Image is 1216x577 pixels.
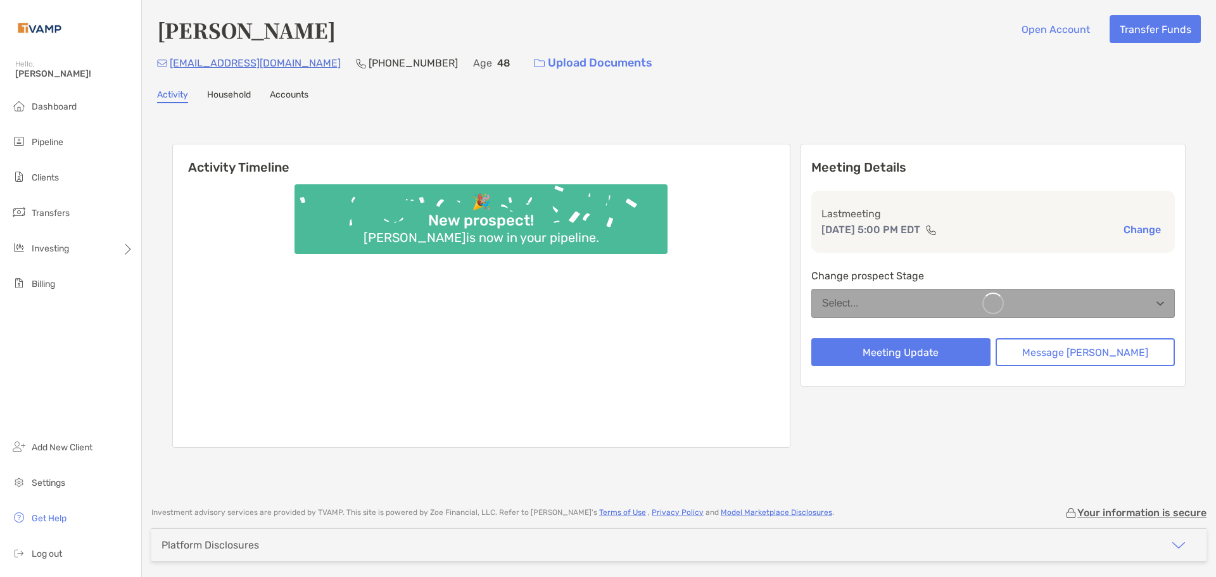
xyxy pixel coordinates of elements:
[32,279,55,289] span: Billing
[15,68,134,79] span: [PERSON_NAME]!
[151,508,834,517] p: Investment advisory services are provided by TVAMP . This site is powered by Zoe Financial, LLC. ...
[1120,223,1165,236] button: Change
[821,222,920,238] p: [DATE] 5:00 PM EDT
[11,276,27,291] img: billing icon
[358,230,604,245] div: [PERSON_NAME] is now in your pipeline.
[1110,15,1201,43] button: Transfer Funds
[15,5,64,51] img: Zoe Logo
[599,508,646,517] a: Terms of Use
[32,172,59,183] span: Clients
[157,89,188,103] a: Activity
[1077,507,1206,519] p: Your information is secure
[1171,538,1186,553] img: icon arrow
[11,474,27,490] img: settings icon
[467,193,496,212] div: 🎉
[32,137,63,148] span: Pipeline
[534,59,545,68] img: button icon
[925,225,937,235] img: communication type
[526,49,661,77] a: Upload Documents
[996,338,1175,366] button: Message [PERSON_NAME]
[207,89,251,103] a: Household
[32,478,65,488] span: Settings
[32,513,66,524] span: Get Help
[356,58,366,68] img: Phone Icon
[11,545,27,561] img: logout icon
[652,508,704,517] a: Privacy Policy
[173,144,790,175] h6: Activity Timeline
[157,60,167,67] img: Email Icon
[369,55,458,71] p: [PHONE_NUMBER]
[32,208,70,219] span: Transfers
[32,442,92,453] span: Add New Client
[11,205,27,220] img: transfers icon
[32,243,69,254] span: Investing
[170,55,341,71] p: [EMAIL_ADDRESS][DOMAIN_NAME]
[423,212,539,230] div: New prospect!
[157,15,336,44] h4: [PERSON_NAME]
[32,548,62,559] span: Log out
[11,169,27,184] img: clients icon
[11,439,27,454] img: add_new_client icon
[811,160,1175,175] p: Meeting Details
[811,338,991,366] button: Meeting Update
[497,55,510,71] p: 48
[161,539,259,551] div: Platform Disclosures
[811,268,1175,284] p: Change prospect Stage
[11,240,27,255] img: investing icon
[1011,15,1099,43] button: Open Account
[721,508,832,517] a: Model Marketplace Disclosures
[11,134,27,149] img: pipeline icon
[11,510,27,525] img: get-help icon
[473,55,492,71] p: Age
[821,206,1165,222] p: Last meeting
[11,98,27,113] img: dashboard icon
[32,101,77,112] span: Dashboard
[270,89,308,103] a: Accounts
